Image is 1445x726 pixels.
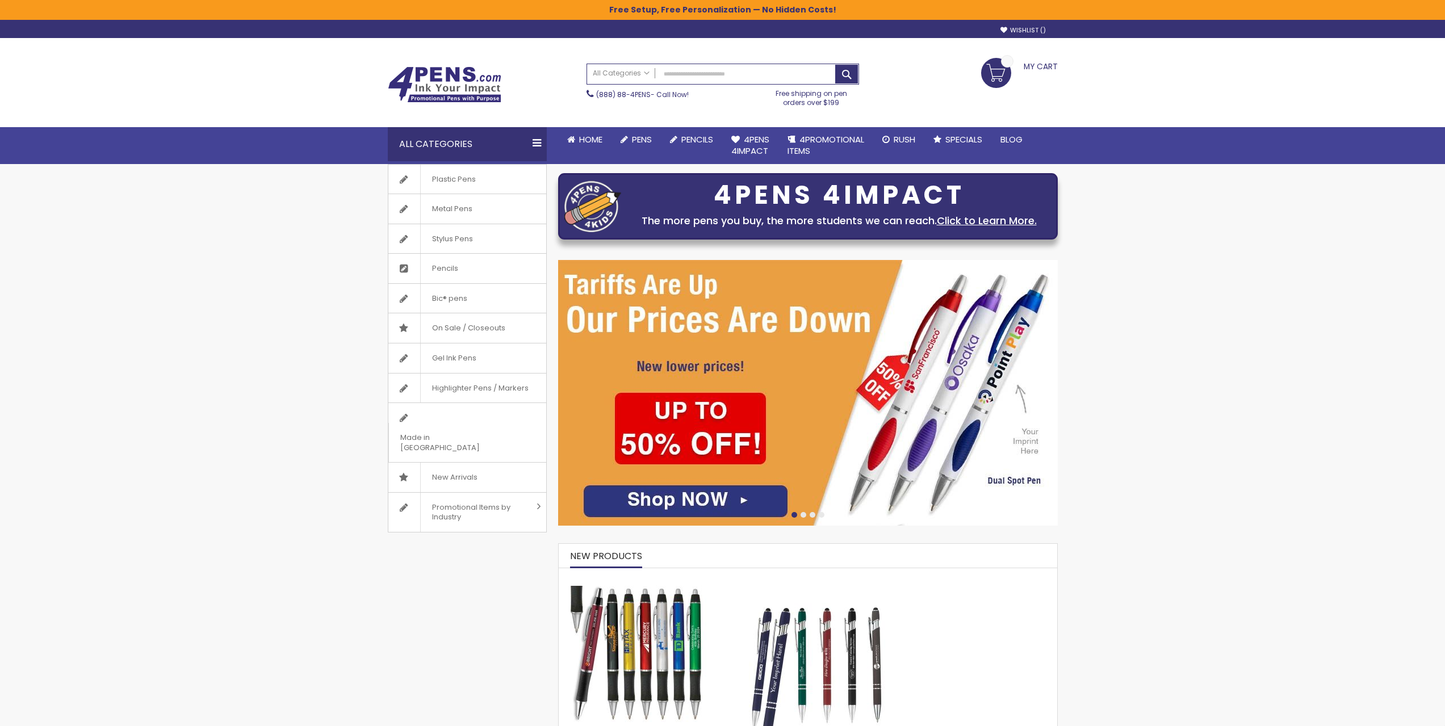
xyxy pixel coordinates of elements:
[564,181,621,232] img: four_pen_logo.png
[388,403,546,462] a: Made in [GEOGRAPHIC_DATA]
[945,133,982,145] span: Specials
[627,213,1052,229] div: The more pens you buy, the more students we can reach.
[1000,133,1023,145] span: Blog
[570,586,706,722] img: The Barton Custom Pens Special Offer
[388,165,546,194] a: Plastic Pens
[632,133,652,145] span: Pens
[730,573,905,583] a: Custom Soft Touch Metal Pen - Stylus Top
[420,343,488,373] span: Gel Ink Pens
[388,423,518,462] span: Made in [GEOGRAPHIC_DATA]
[388,66,501,103] img: 4Pens Custom Pens and Promotional Products
[937,213,1037,228] a: Click to Learn More.
[731,133,769,157] span: 4Pens 4impact
[611,127,661,152] a: Pens
[388,463,546,492] a: New Arrivals
[388,284,546,313] a: Bic® pens
[388,493,546,532] a: Promotional Items by Industry
[593,69,650,78] span: All Categories
[420,254,470,283] span: Pencils
[388,194,546,224] a: Metal Pens
[420,165,487,194] span: Plastic Pens
[764,85,859,107] div: Free shipping on pen orders over $199
[991,127,1032,152] a: Blog
[1000,26,1046,35] a: Wishlist
[894,133,915,145] span: Rush
[788,133,864,157] span: 4PROMOTIONAL ITEMS
[579,133,602,145] span: Home
[388,224,546,254] a: Stylus Pens
[388,374,546,403] a: Highlighter Pens / Markers
[661,127,722,152] a: Pencils
[388,343,546,373] a: Gel Ink Pens
[420,463,489,492] span: New Arrivals
[558,127,611,152] a: Home
[420,194,484,224] span: Metal Pens
[681,133,713,145] span: Pencils
[558,260,1058,526] img: /cheap-promotional-products.html
[420,374,540,403] span: Highlighter Pens / Markers
[627,183,1052,207] div: 4PENS 4IMPACT
[388,254,546,283] a: Pencils
[420,224,484,254] span: Stylus Pens
[924,127,991,152] a: Specials
[873,127,924,152] a: Rush
[722,127,778,164] a: 4Pens4impact
[570,549,642,563] span: New Products
[420,493,533,532] span: Promotional Items by Industry
[778,127,873,164] a: 4PROMOTIONALITEMS
[587,64,655,83] a: All Categories
[596,90,651,99] a: (888) 88-4PENS
[596,90,689,99] span: - Call Now!
[388,313,546,343] a: On Sale / Closeouts
[420,313,517,343] span: On Sale / Closeouts
[559,573,718,583] a: The Barton Custom Pens Special Offer
[388,127,547,161] div: All Categories
[420,284,479,313] span: Bic® pens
